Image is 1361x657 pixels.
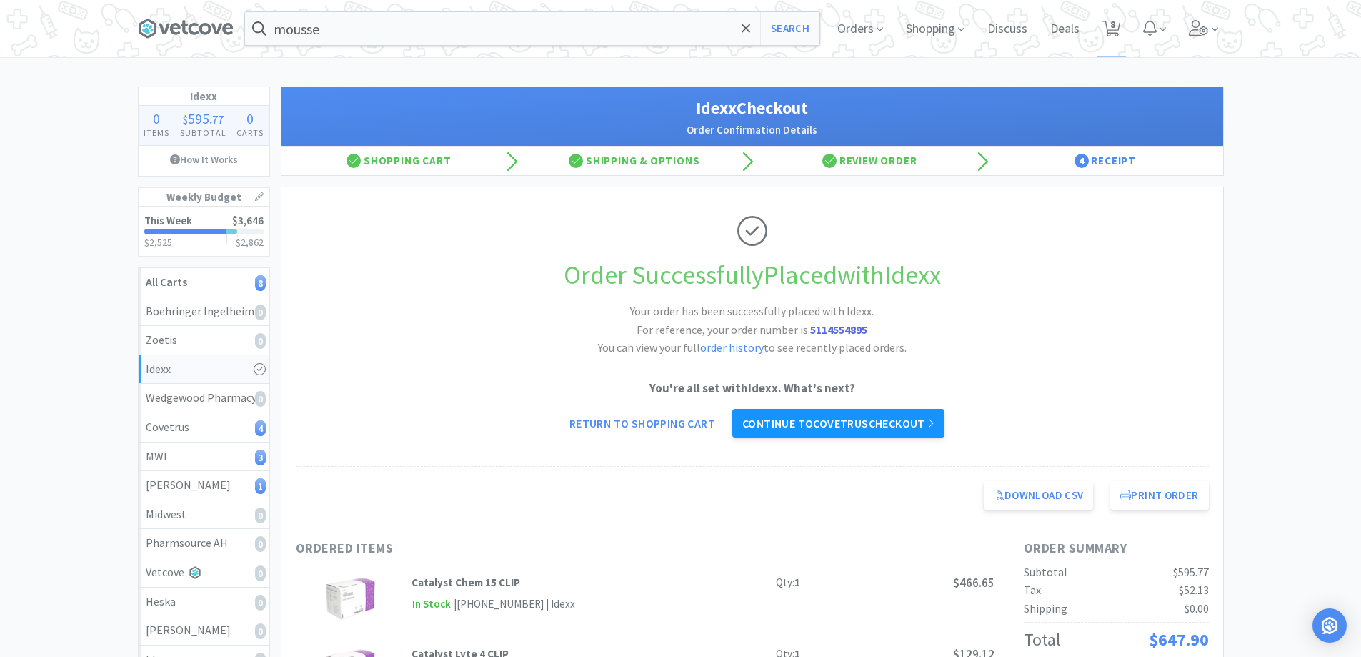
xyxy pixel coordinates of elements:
[146,505,262,524] div: Midwest
[1097,24,1126,37] a: 8
[146,534,262,553] div: Pharmsource AH
[296,538,724,559] h1: Ordered Items
[296,122,1209,139] h2: Order Confirmation Details
[188,109,209,127] span: 595
[139,146,269,173] a: How It Works
[1173,565,1209,579] span: $595.77
[559,409,725,438] a: Return to Shopping Cart
[139,87,269,106] h1: Idexx
[1075,154,1089,168] span: 4
[255,508,266,523] i: 0
[139,355,269,385] a: Idexx
[183,112,188,127] span: $
[139,384,269,413] a: Wedgewood Pharmacy0
[325,574,375,624] img: dda59c0ec468467dae8e47b8d0b394ef_175217.png
[255,275,266,291] i: 8
[146,563,262,582] div: Vetcove
[212,112,224,127] span: 77
[700,340,764,355] a: order history
[139,443,269,472] a: MWI3
[146,302,262,321] div: Boehringer Ingelheim
[146,275,187,289] strong: All Carts
[1024,563,1067,582] div: Subtotal
[139,413,269,443] a: Covetrus4
[255,623,266,639] i: 0
[139,471,269,500] a: [PERSON_NAME]1
[255,333,266,349] i: 0
[982,23,1033,36] a: Discuss
[732,409,944,438] a: Continue toCovetruscheckout
[538,302,967,357] h2: Your order has been successfully placed with Idexx. You can view your full to see recently placed...
[236,237,264,247] h3: $
[296,94,1209,122] h1: Idexx Checkout
[1312,608,1347,643] div: Open Intercom Messenger
[296,379,1209,398] p: You're all set with Idexx . What's next?
[146,418,262,437] div: Covetrus
[1185,601,1209,616] span: $0.00
[174,126,231,139] h4: Subtotal
[776,574,800,591] div: Qty:
[296,255,1209,296] h1: Order Successfully Placed with Idexx
[1024,600,1067,618] div: Shipping
[174,112,231,126] div: .
[255,450,266,465] i: 3
[139,326,269,355] a: Zoetis0
[1149,628,1209,651] span: $647.90
[255,478,266,494] i: 1
[255,305,266,320] i: 0
[139,126,175,139] h4: Items
[987,147,1223,175] div: Receipt
[146,621,262,640] div: [PERSON_NAME]
[146,476,262,495] div: [PERSON_NAME]
[231,126,269,139] h4: Carts
[1179,583,1209,597] span: $52.13
[1024,581,1041,600] div: Tax
[760,12,819,45] button: Search
[255,420,266,436] i: 4
[1045,23,1085,36] a: Deals
[153,109,160,127] span: 0
[752,147,988,175] div: Review Order
[245,12,819,45] input: Search by item, sku, manufacturer, ingredient, size...
[139,558,269,588] a: Vetcove0
[1024,538,1209,559] h1: Order Summary
[255,391,266,407] i: 0
[144,215,192,226] h2: This Week
[146,448,262,466] div: MWI
[255,536,266,552] i: 0
[139,188,269,207] h1: Weekly Budget
[241,236,264,249] span: 2,862
[637,322,867,337] span: For reference, your order number is
[1110,481,1208,510] button: Print Order
[412,596,452,613] span: In Stock
[146,360,262,379] div: Idexx
[281,147,517,175] div: Shopping Cart
[139,297,269,327] a: Boehringer Ingelheim0
[139,588,269,617] a: Heska0
[139,268,269,297] a: All Carts8
[255,595,266,611] i: 0
[246,109,254,127] span: 0
[953,575,994,591] span: $466.65
[139,500,269,530] a: Midwest0
[232,214,264,227] span: $3,646
[810,322,867,337] strong: 5114554895
[794,576,800,589] strong: 1
[139,207,269,256] a: This Week$3,646$2,525$2,862
[146,593,262,611] div: Heska
[139,616,269,646] a: [PERSON_NAME]0
[255,565,266,581] i: 0
[517,147,752,175] div: Shipping & Options
[452,596,575,613] div: | [PHONE_NUMBER] | Idexx
[139,529,269,558] a: Pharmsource AH0
[146,389,262,407] div: Wedgewood Pharmacy
[1024,626,1060,653] div: Total
[146,331,262,350] div: Zoetis
[984,481,1094,510] a: Download CSV
[144,236,172,249] span: $2,525
[412,576,520,589] strong: Catalyst Chem 15 CLIP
